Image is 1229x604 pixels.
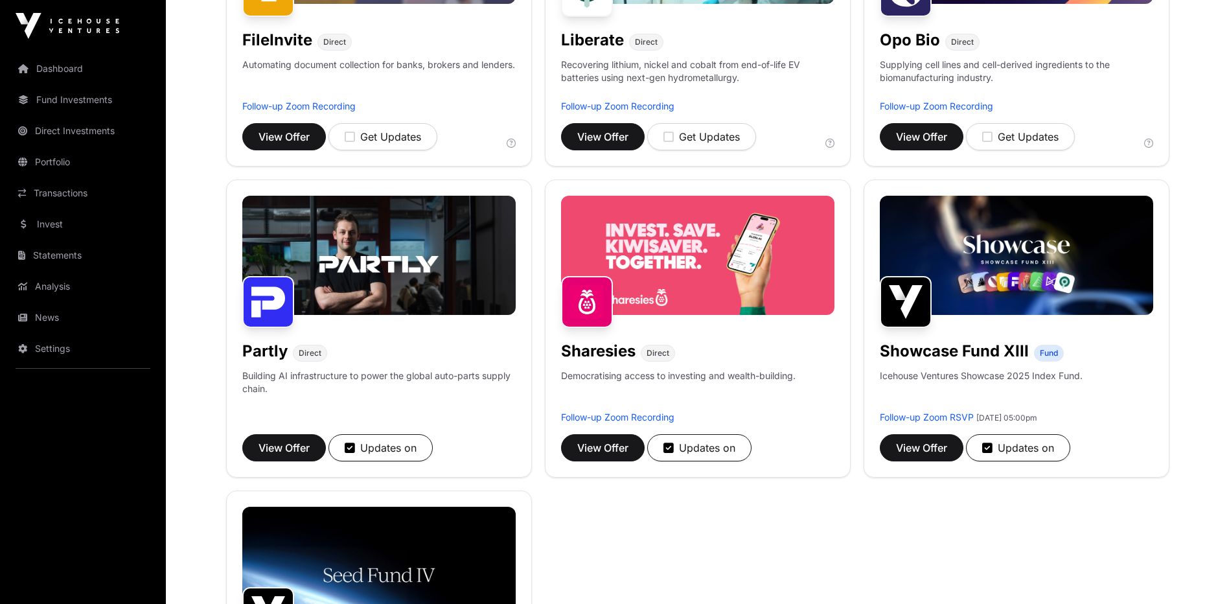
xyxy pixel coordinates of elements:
img: Showcase-Fund-Banner-1.jpg [880,196,1153,315]
p: Democratising access to investing and wealth-building. [561,369,796,411]
button: Updates on [966,434,1070,461]
button: Get Updates [647,123,756,150]
button: View Offer [242,123,326,150]
h1: Liberate [561,30,624,51]
button: View Offer [561,434,645,461]
button: View Offer [561,123,645,150]
button: Get Updates [328,123,437,150]
a: Invest [10,210,155,238]
div: Get Updates [663,129,740,145]
img: Sharesies-Banner.jpg [561,196,834,315]
div: Updates on [982,440,1054,456]
img: Partly [242,276,294,328]
span: View Offer [258,129,310,145]
span: View Offer [896,129,947,145]
h1: Opo Bio [880,30,940,51]
button: View Offer [880,123,963,150]
a: Fund Investments [10,86,155,114]
span: Direct [323,37,346,47]
button: View Offer [242,434,326,461]
button: View Offer [880,434,963,461]
a: Analysis [10,272,155,301]
p: Supplying cell lines and cell-derived ingredients to the biomanufacturing industry. [880,58,1153,84]
a: Follow-up Zoom Recording [561,100,674,111]
p: Building AI infrastructure to power the global auto-parts supply chain. [242,369,516,411]
h1: Partly [242,341,288,362]
h1: FileInvite [242,30,312,51]
a: Statements [10,241,155,270]
a: Follow-up Zoom RSVP [880,412,974,423]
p: Automating document collection for banks, brokers and lenders. [242,58,515,100]
iframe: Chat Widget [1164,542,1229,604]
div: Updates on [345,440,417,456]
div: Get Updates [982,129,1059,145]
span: View Offer [577,129,628,145]
button: Updates on [647,434,752,461]
p: Recovering lithium, nickel and cobalt from end-of-life EV batteries using next-gen hydrometallurgy. [561,58,834,100]
div: Get Updates [345,129,421,145]
a: Transactions [10,179,155,207]
span: View Offer [258,440,310,456]
img: Partly-Banner.jpg [242,196,516,315]
span: [DATE] 05:00pm [976,413,1037,423]
a: Direct Investments [10,117,155,145]
h1: Showcase Fund XIII [880,341,1029,362]
div: Updates on [663,440,735,456]
a: Follow-up Zoom Recording [242,100,356,111]
span: Fund [1040,348,1058,358]
a: Settings [10,334,155,363]
h1: Sharesies [561,341,636,362]
img: Sharesies [561,276,613,328]
a: News [10,303,155,332]
span: View Offer [577,440,628,456]
a: Follow-up Zoom Recording [561,412,674,423]
button: Updates on [328,434,433,461]
a: Dashboard [10,54,155,83]
span: Direct [299,348,321,358]
span: View Offer [896,440,947,456]
button: Get Updates [966,123,1075,150]
span: Direct [635,37,658,47]
a: Follow-up Zoom Recording [880,100,993,111]
p: Icehouse Ventures Showcase 2025 Index Fund. [880,369,1083,382]
img: Showcase Fund XIII [880,276,932,328]
img: Icehouse Ventures Logo [16,13,119,39]
span: Direct [647,348,669,358]
span: Direct [951,37,974,47]
a: Portfolio [10,148,155,176]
